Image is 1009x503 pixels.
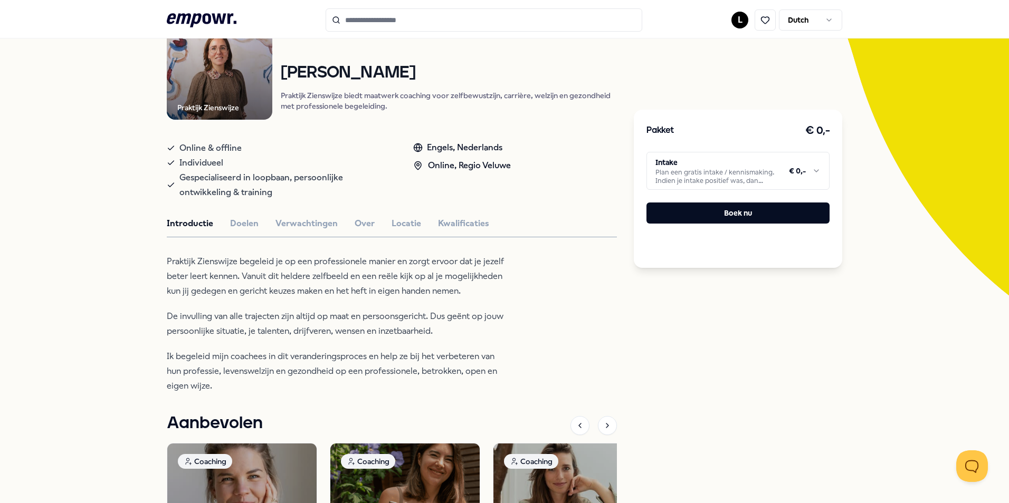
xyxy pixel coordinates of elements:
button: L [731,12,748,28]
span: Online & offline [179,141,242,156]
div: Online, Regio Veluwe [413,159,511,172]
button: Introductie [167,217,213,230]
span: Gespecialiseerd in loopbaan, persoonlijke ontwikkeling & training [179,170,392,200]
p: Praktijk Zienswijze biedt maatwerk coaching voor zelfbewustzijn, carrière, welzijn en gezondheid ... [281,90,617,111]
button: Kwalificaties [438,217,489,230]
div: Engels, Nederlands [413,141,511,154]
button: Over [355,217,375,230]
p: De invulling van alle trajecten zijn altijd op maat en persoonsgericht. Dus geënt op jouw persoon... [167,309,510,338]
img: Product Image [167,15,272,120]
div: Praktijk Zienswijze [177,102,239,113]
input: Search for products, categories or subcategories [326,8,642,32]
div: Coaching [341,454,395,469]
p: Praktijk Zienswijze begeleid je op een professionele manier en zorgt ervoor dat je jezelf beter l... [167,254,510,298]
button: Doelen [230,217,259,230]
button: Boek nu [646,202,830,224]
span: Individueel [179,156,223,170]
button: Verwachtingen [275,217,338,230]
p: Ik begeleid mijn coachees in dit veranderingsproces en help ze bij het verbeteren van hun profess... [167,349,510,393]
h1: [PERSON_NAME] [281,64,617,82]
div: Coaching [178,454,232,469]
button: Locatie [392,217,421,230]
h1: Aanbevolen [167,410,263,437]
iframe: Help Scout Beacon - Open [956,450,988,482]
h3: Pakket [646,124,674,138]
h3: € 0,- [805,122,830,139]
div: Coaching [504,454,558,469]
